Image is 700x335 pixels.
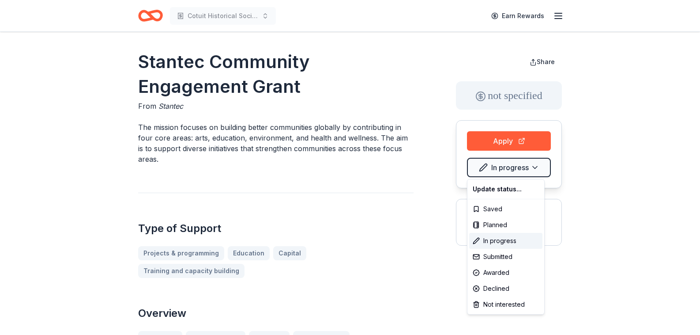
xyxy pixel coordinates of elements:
[469,201,542,217] div: Saved
[469,233,542,249] div: In progress
[469,265,542,281] div: Awarded
[469,297,542,312] div: Not interested
[469,217,542,233] div: Planned
[469,281,542,297] div: Declined
[469,181,542,197] div: Update status...
[188,11,258,21] span: Cotuit Historical Society
[469,249,542,265] div: Submitted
